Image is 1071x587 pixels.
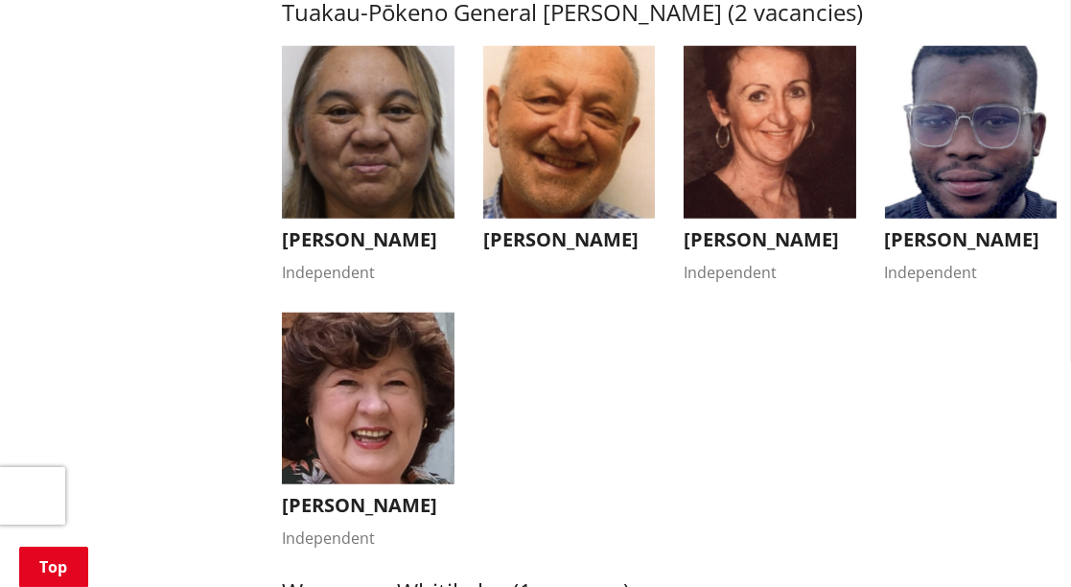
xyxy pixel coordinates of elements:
iframe: Messenger Launcher [983,506,1052,575]
div: Independent [282,527,454,550]
button: [PERSON_NAME] [483,46,655,260]
img: WO-W-TP__REEVE_V__6x2wf [483,46,655,218]
h3: [PERSON_NAME] [684,228,855,251]
h3: [PERSON_NAME] [483,228,655,251]
div: Independent [885,261,1057,284]
button: [PERSON_NAME] Independent [684,46,855,283]
h3: [PERSON_NAME] [282,228,454,251]
div: Independent [282,261,454,284]
img: WO-W-TP__HEATH_B__MN23T [282,313,454,484]
button: [PERSON_NAME] Independent [282,313,454,550]
button: [PERSON_NAME] Independent [282,46,454,283]
button: [PERSON_NAME] Independent [885,46,1057,283]
img: WO-W-TP__NGATAKI_K__WZbRj [282,46,454,218]
h3: [PERSON_NAME] [885,228,1057,251]
a: Top [19,547,88,587]
h3: [PERSON_NAME] [282,494,454,517]
div: Independent [684,261,855,284]
img: WO-W-TP__RODRIGUES_F__FYycs [885,46,1057,218]
img: WO-W-TP__HENDERSON_S__vus9z [684,46,855,218]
